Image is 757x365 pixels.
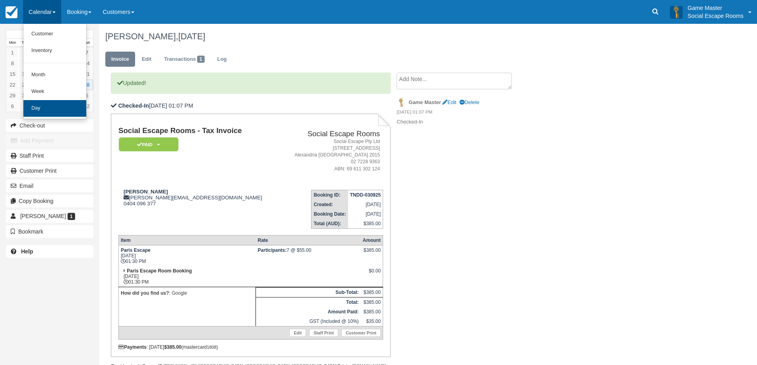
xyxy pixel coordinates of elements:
[81,39,93,47] th: Sun
[361,317,383,326] td: $35.00
[19,69,31,79] a: 16
[81,90,93,101] a: 5
[118,344,383,350] div: : [DATE] (mastercard )
[670,6,683,18] img: A3
[121,289,254,297] p: : Google
[312,219,348,229] th: Total (AUD):
[397,109,530,118] em: [DATE] 01:07 PM
[459,99,479,105] a: Delete
[19,101,31,112] a: 7
[118,102,149,109] b: Checked-In
[20,213,66,219] span: [PERSON_NAME]
[6,58,19,69] a: 8
[6,79,19,90] a: 22
[118,344,147,350] strong: Payments
[118,245,256,266] td: [DATE] 01:30 PM
[6,134,93,147] button: Add Payment
[256,317,361,326] td: GST (Included @ 10%)
[256,307,361,317] th: Amount Paid:
[136,52,157,67] a: Edit
[158,52,211,67] a: Transactions1
[348,209,383,219] td: [DATE]
[23,100,86,117] a: Day
[312,190,348,200] th: Booking ID:
[363,268,381,280] div: $0.00
[81,79,93,90] a: 28
[178,31,205,41] span: [DATE]
[118,137,176,152] a: Paid
[121,290,169,296] strong: How did you find us?
[341,329,381,337] a: Customer Print
[6,164,93,177] a: Customer Print
[309,329,338,337] a: Staff Print
[23,42,86,59] a: Inventory
[6,149,93,162] a: Staff Print
[348,219,383,229] td: $385.00
[19,58,31,69] a: 9
[19,39,31,47] th: Tue
[124,189,168,195] strong: [PERSON_NAME]
[6,101,19,112] a: 6
[6,210,93,222] a: [PERSON_NAME] 1
[283,130,380,138] h2: Social Escape Rooms
[6,119,93,132] button: Check-out
[105,32,661,41] h1: [PERSON_NAME],
[6,6,17,18] img: checkfront-main-nav-mini-logo.png
[21,248,33,255] b: Help
[312,200,348,209] th: Created:
[19,90,31,101] a: 30
[81,101,93,112] a: 12
[361,287,383,297] td: $385.00
[361,235,383,245] th: Amount
[19,47,31,58] a: 2
[121,247,151,253] strong: Paris Escape
[361,297,383,307] td: $385.00
[6,180,93,192] button: Email
[258,247,287,253] strong: Participants
[363,247,381,259] div: $385.00
[81,47,93,58] a: 7
[105,52,135,67] a: Invoice
[23,26,86,42] a: Customer
[409,99,441,105] strong: Game Master
[19,79,31,90] a: 23
[23,83,86,100] a: Week
[256,235,361,245] th: Rate
[397,118,530,126] p: Checked-In
[6,90,19,101] a: 29
[6,39,19,47] th: Mon
[118,235,256,245] th: Item
[81,69,93,79] a: 21
[211,52,233,67] a: Log
[312,209,348,219] th: Booking Date:
[6,69,19,79] a: 15
[361,307,383,317] td: $385.00
[687,12,743,20] p: Social Escape Rooms
[119,137,178,151] em: Paid
[23,24,87,119] ul: Calendar
[6,245,93,258] a: Help
[283,138,380,172] address: Social Escape Pty Ltd [STREET_ADDRESS] Alexandria [GEOGRAPHIC_DATA] 2015 02 7228 9363 ABN: 69 611...
[442,99,456,105] a: Edit
[127,268,192,274] strong: Paris Escape Room Booking
[118,266,256,287] td: [DATE] 01:30 PM
[289,329,306,337] a: Edit
[6,195,93,207] button: Copy Booking
[256,287,361,297] th: Sub-Total:
[81,58,93,69] a: 14
[111,102,390,110] p: [DATE] 01:07 PM
[6,47,19,58] a: 1
[118,127,280,135] h1: Social Escape Rooms - Tax Invoice
[23,67,86,83] a: Month
[6,225,93,238] button: Bookmark
[256,297,361,307] th: Total:
[207,345,217,350] small: 1808
[164,344,181,350] strong: $385.00
[348,200,383,209] td: [DATE]
[256,245,361,266] td: 7 @ $55.00
[350,192,381,198] strong: TNDD-030925
[111,73,390,94] p: Updated!
[687,4,743,12] p: Game Master
[68,213,75,220] span: 1
[197,56,205,63] span: 1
